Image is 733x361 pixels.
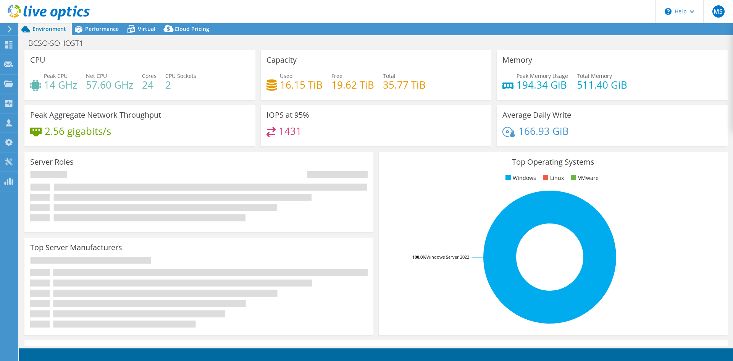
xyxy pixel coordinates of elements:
h3: Memory [502,56,532,64]
span: Total Memory [577,72,612,79]
h4: 35.77 TiB [383,81,426,89]
h3: Average Daily Write [502,111,571,119]
h4: 511.40 GiB [577,81,627,89]
h3: Capacity [266,56,297,64]
span: MS [712,5,725,18]
h4: 2.56 gigabits/s [45,127,111,135]
span: Total [383,72,396,79]
span: Virtual [138,25,155,32]
h4: 14 GHz [44,81,77,89]
h4: 166.93 GiB [518,127,569,135]
tspan: Windows Server 2022 [426,254,469,260]
h4: 57.60 GHz [86,81,133,89]
h4: 194.34 GiB [517,81,568,89]
span: Performance [85,25,119,32]
span: Net CPU [86,72,107,79]
h3: Peak Aggregate Network Throughput [30,111,161,119]
span: CPU Sockets [165,72,196,79]
tspan: 100.0% [412,254,426,260]
span: Cloud Pricing [174,25,209,32]
h4: 2 [165,81,196,89]
li: VMware [569,174,599,182]
span: Environment [32,25,66,32]
svg: \n [665,8,672,15]
h3: Top Server Manufacturers [30,243,122,252]
span: Cores [142,72,157,79]
span: Peak CPU [44,72,68,79]
h4: 1431 [279,127,302,135]
li: Windows [504,174,536,182]
h4: 16.15 TiB [280,81,323,89]
h1: BCSO-SOHOST1 [25,39,95,47]
h3: Top Operating Systems [384,158,722,166]
span: Peak Memory Usage [517,72,568,79]
h3: IOPS at 95% [266,111,309,119]
h4: 24 [142,81,157,89]
span: Free [331,72,342,79]
li: Linux [541,174,564,182]
span: Used [280,72,293,79]
h4: 19.62 TiB [331,81,374,89]
h3: CPU [30,56,45,64]
h3: Server Roles [30,158,74,166]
